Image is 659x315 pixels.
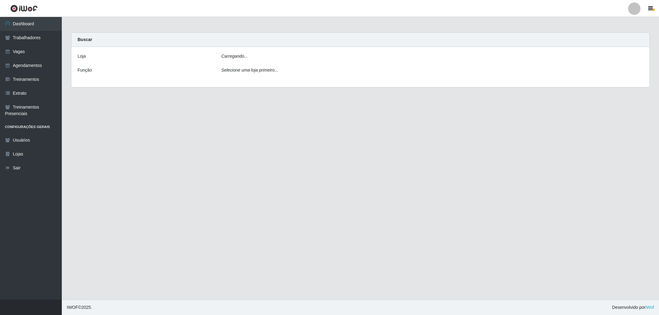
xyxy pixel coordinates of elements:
span: © 2025 . [67,304,92,311]
span: Desenvolvido por [612,304,654,311]
i: Selecione uma loja primeiro... [221,68,278,73]
i: Carregando... [221,54,248,59]
strong: Buscar [78,37,92,42]
label: Função [78,67,92,73]
label: Loja [78,53,86,60]
img: CoreUI Logo [10,5,38,12]
span: IWOF [67,305,78,310]
a: iWof [645,305,654,310]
